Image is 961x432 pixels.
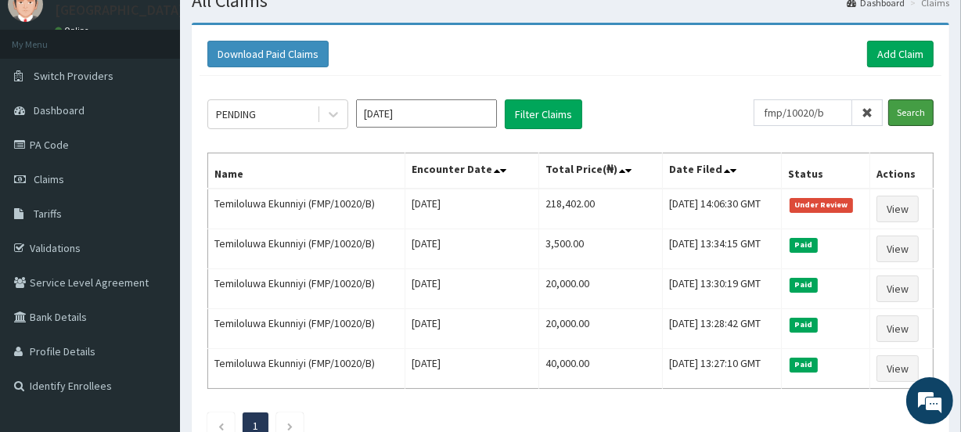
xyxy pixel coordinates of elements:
[405,349,538,389] td: [DATE]
[208,153,405,189] th: Name
[405,309,538,349] td: [DATE]
[538,309,662,349] td: 20,000.00
[208,189,405,229] td: Temiloluwa Ekunniyi (FMP/10020/B)
[662,229,781,269] td: [DATE] 13:34:15 GMT
[8,275,298,330] textarea: Type your message and hit 'Enter'
[876,236,919,262] a: View
[790,358,818,372] span: Paid
[782,153,870,189] th: Status
[55,3,184,17] p: [GEOGRAPHIC_DATA]
[208,229,405,269] td: Temiloluwa Ekunniyi (FMP/10020/B)
[538,269,662,309] td: 20,000.00
[662,153,781,189] th: Date Filed
[34,172,64,186] span: Claims
[257,8,294,45] div: Minimize live chat window
[55,25,92,36] a: Online
[876,275,919,302] a: View
[662,309,781,349] td: [DATE] 13:28:42 GMT
[888,99,934,126] input: Search
[34,69,113,83] span: Switch Providers
[405,269,538,309] td: [DATE]
[91,121,216,279] span: We're online!
[754,99,852,126] input: Search by HMO ID
[538,349,662,389] td: 40,000.00
[538,153,662,189] th: Total Price(₦)
[876,355,919,382] a: View
[790,318,818,332] span: Paid
[867,41,934,67] a: Add Claim
[34,207,62,221] span: Tariffs
[870,153,934,189] th: Actions
[405,229,538,269] td: [DATE]
[662,269,781,309] td: [DATE] 13:30:19 GMT
[662,189,781,229] td: [DATE] 14:06:30 GMT
[208,349,405,389] td: Temiloluwa Ekunniyi (FMP/10020/B)
[505,99,582,129] button: Filter Claims
[207,41,329,67] button: Download Paid Claims
[405,153,538,189] th: Encounter Date
[876,315,919,342] a: View
[876,196,919,222] a: View
[29,78,63,117] img: d_794563401_company_1708531726252_794563401
[790,238,818,252] span: Paid
[662,349,781,389] td: [DATE] 13:27:10 GMT
[208,309,405,349] td: Temiloluwa Ekunniyi (FMP/10020/B)
[538,229,662,269] td: 3,500.00
[208,269,405,309] td: Temiloluwa Ekunniyi (FMP/10020/B)
[34,103,85,117] span: Dashboard
[538,189,662,229] td: 218,402.00
[790,278,818,292] span: Paid
[81,88,263,108] div: Chat with us now
[790,198,853,212] span: Under Review
[216,106,256,122] div: PENDING
[356,99,497,128] input: Select Month and Year
[405,189,538,229] td: [DATE]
